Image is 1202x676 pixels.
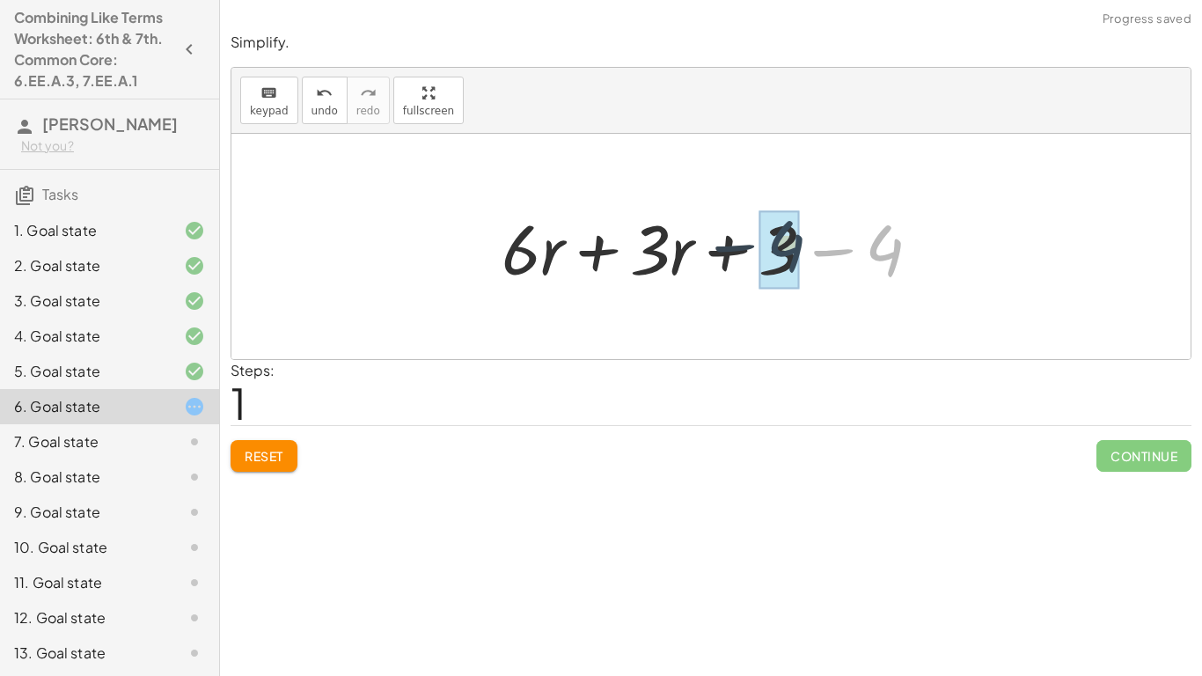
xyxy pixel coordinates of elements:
[42,114,178,134] span: [PERSON_NAME]
[14,290,156,312] div: 3. Goal state
[231,361,275,379] label: Steps:
[184,220,205,241] i: Task finished and correct.
[14,607,156,628] div: 12. Goal state
[1103,11,1191,28] span: Progress saved
[316,83,333,104] i: undo
[14,572,156,593] div: 11. Goal state
[302,77,348,124] button: undoundo
[240,77,298,124] button: keyboardkeypad
[393,77,464,124] button: fullscreen
[311,105,338,117] span: undo
[184,607,205,628] i: Task not started.
[14,502,156,523] div: 9. Goal state
[250,105,289,117] span: keypad
[184,361,205,382] i: Task finished and correct.
[231,376,246,430] span: 1
[21,137,205,155] div: Not you?
[14,537,156,558] div: 10. Goal state
[231,440,297,472] button: Reset
[231,33,1191,53] p: Simplify.
[14,361,156,382] div: 5. Goal state
[14,431,156,452] div: 7. Goal state
[184,502,205,523] i: Task not started.
[184,396,205,417] i: Task started.
[245,448,283,464] span: Reset
[184,431,205,452] i: Task not started.
[14,7,173,92] h4: Combining Like Terms Worksheet: 6th & 7th. Common Core: 6.EE.A.3, 7.EE.A.1
[14,467,156,488] div: 8. Goal state
[184,326,205,347] i: Task finished and correct.
[184,255,205,276] i: Task finished and correct.
[184,537,205,558] i: Task not started.
[184,467,205,488] i: Task not started.
[42,185,78,203] span: Tasks
[347,77,390,124] button: redoredo
[184,572,205,593] i: Task not started.
[14,255,156,276] div: 2. Goal state
[260,83,277,104] i: keyboard
[360,83,377,104] i: redo
[14,396,156,417] div: 6. Goal state
[14,220,156,241] div: 1. Goal state
[184,643,205,664] i: Task not started.
[184,290,205,312] i: Task finished and correct.
[356,105,380,117] span: redo
[14,326,156,347] div: 4. Goal state
[403,105,454,117] span: fullscreen
[14,643,156,664] div: 13. Goal state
